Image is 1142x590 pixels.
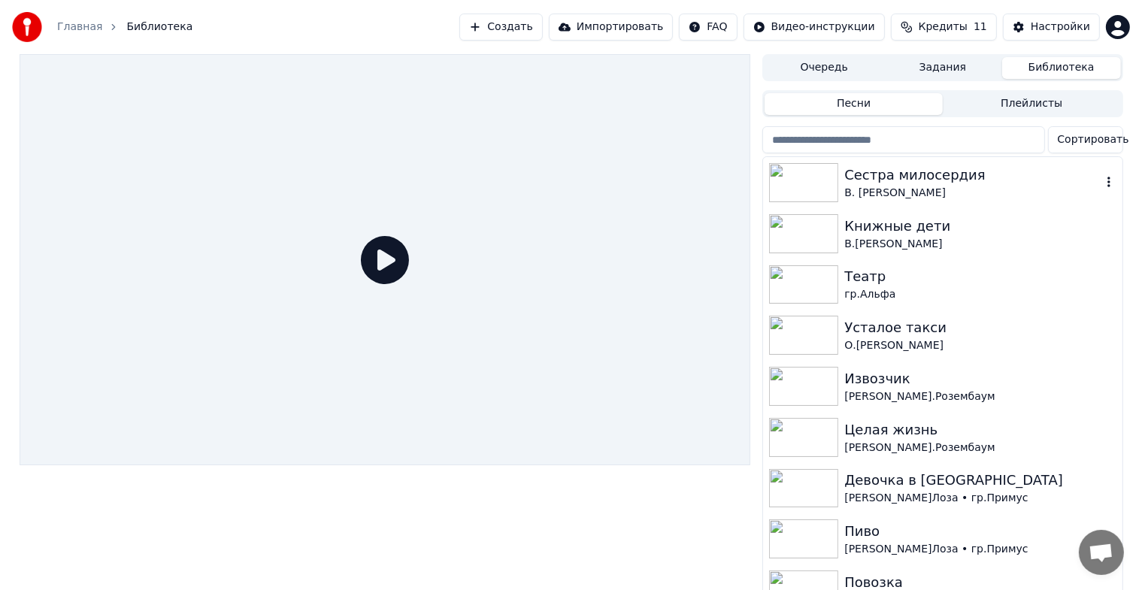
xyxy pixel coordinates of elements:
[974,20,987,35] span: 11
[57,20,192,35] nav: breadcrumb
[744,14,885,41] button: Видео-инструкции
[679,14,737,41] button: FAQ
[765,57,883,79] button: Очередь
[844,368,1116,389] div: Извозчик
[1031,20,1090,35] div: Настройки
[1079,530,1124,575] div: Открытый чат
[1003,14,1100,41] button: Настройки
[1002,57,1121,79] button: Библиотека
[459,14,542,41] button: Создать
[844,521,1116,542] div: Пиво
[844,419,1116,440] div: Целая жизнь
[844,287,1116,302] div: гр.Альфа
[844,237,1116,252] div: В.[PERSON_NAME]
[126,20,192,35] span: Библиотека
[844,389,1116,404] div: [PERSON_NAME].Розембаум
[844,440,1116,455] div: [PERSON_NAME].Розембаум
[844,317,1116,338] div: Усталое такси
[844,542,1116,557] div: [PERSON_NAME]Лоза • гр.Примус
[1058,132,1129,147] span: Сортировать
[844,266,1116,287] div: Театр
[765,93,943,115] button: Песни
[844,165,1101,186] div: Сестра милосердия
[883,57,1002,79] button: Задания
[844,186,1101,201] div: В. [PERSON_NAME]
[844,338,1116,353] div: О.[PERSON_NAME]
[549,14,674,41] button: Импортировать
[943,93,1121,115] button: Плейлисты
[844,491,1116,506] div: [PERSON_NAME]Лоза • гр.Примус
[891,14,997,41] button: Кредиты11
[57,20,102,35] a: Главная
[12,12,42,42] img: youka
[844,216,1116,237] div: Книжные дети
[919,20,968,35] span: Кредиты
[844,470,1116,491] div: Девочка в [GEOGRAPHIC_DATA]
